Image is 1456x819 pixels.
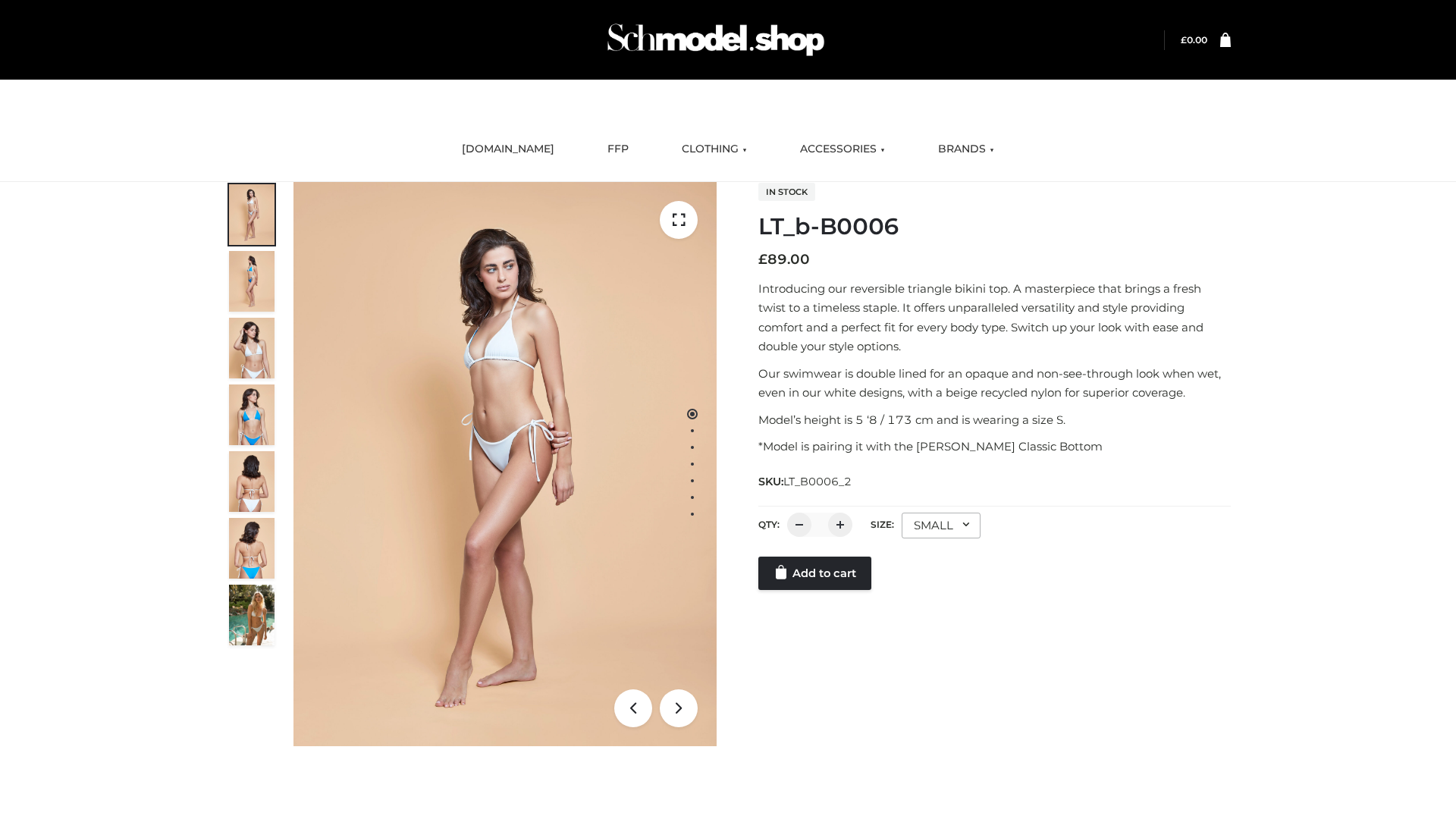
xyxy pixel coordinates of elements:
[1181,34,1207,45] bdi: 0.00
[229,384,275,445] img: ArielClassicBikiniTop_CloudNine_AzureSky_OW114ECO_4-scaled.jpg
[602,10,830,70] img: Schmodel Admin 964
[758,472,853,491] span: SKU:
[789,133,896,166] a: ACCESSORIES
[450,133,566,166] a: [DOMAIN_NAME]
[758,437,1231,457] p: *Model is pairing it with the [PERSON_NAME] Classic Bottom
[758,213,1231,240] h1: LT_b-B0006
[229,184,275,245] img: ArielClassicBikiniTop_CloudNine_AzureSky_OW114ECO_1-scaled.jpg
[596,133,640,166] a: FFP
[229,251,275,312] img: ArielClassicBikiniTop_CloudNine_AzureSky_OW114ECO_2-scaled.jpg
[758,557,871,590] a: Add to cart
[758,183,815,201] span: In stock
[229,585,275,645] img: Arieltop_CloudNine_AzureSky2.jpg
[758,364,1231,403] p: Our swimwear is double lined for an opaque and non-see-through look when wet, even in our white d...
[293,182,717,746] img: LT_b-B0006
[1181,34,1187,45] span: £
[670,133,758,166] a: CLOTHING
[783,475,852,488] span: LT_B0006_2
[927,133,1006,166] a: BRANDS
[1181,34,1207,45] a: £0.00
[229,318,275,378] img: ArielClassicBikiniTop_CloudNine_AzureSky_OW114ECO_3-scaled.jpg
[871,519,894,530] label: Size:
[758,410,1231,430] p: Model’s height is 5 ‘8 / 173 cm and is wearing a size S.
[902,513,981,538] div: SMALL
[758,251,767,268] span: £
[229,518,275,579] img: ArielClassicBikiniTop_CloudNine_AzureSky_OW114ECO_8-scaled.jpg
[229,451,275,512] img: ArielClassicBikiniTop_CloudNine_AzureSky_OW114ECO_7-scaled.jpg
[758,279,1231,356] p: Introducing our reversible triangle bikini top. A masterpiece that brings a fresh twist to a time...
[758,251,810,268] bdi: 89.00
[758,519,780,530] label: QTY:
